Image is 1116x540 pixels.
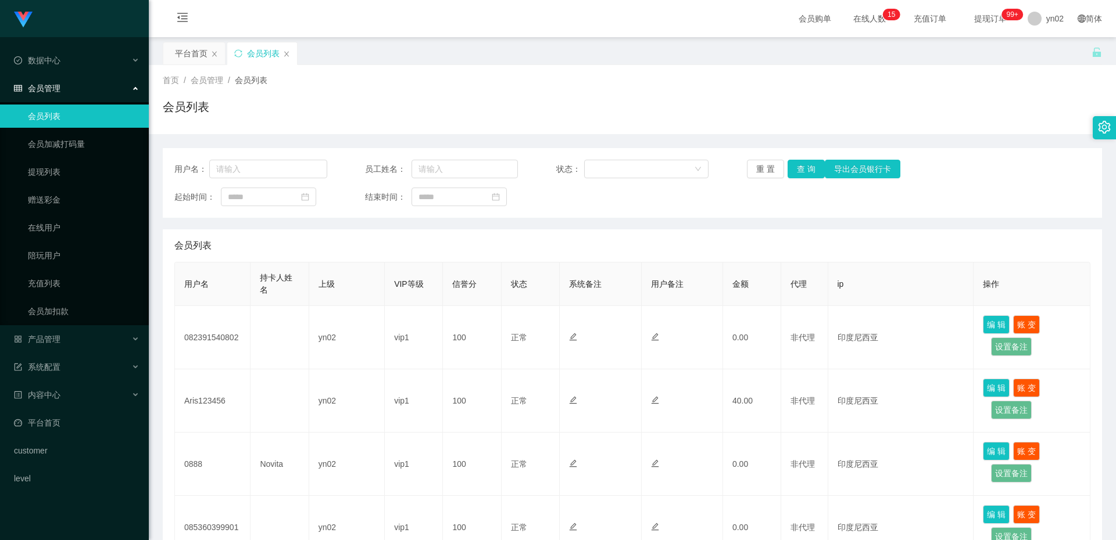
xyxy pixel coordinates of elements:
td: 0.00 [723,433,781,496]
img: logo.9652507e.png [14,12,33,28]
span: 非代理 [791,459,815,469]
span: 操作 [983,279,999,289]
span: 充值订单 [908,15,952,23]
i: 图标: calendar [301,193,309,201]
a: 会员列表 [28,105,139,128]
span: 正常 [511,333,527,342]
a: 陪玩用户 [28,244,139,267]
td: vip1 [385,433,443,496]
td: yn02 [309,369,385,433]
i: 图标: calendar [492,193,500,201]
input: 请输入 [412,160,518,178]
i: 图标: edit [651,396,659,404]
td: vip1 [385,306,443,369]
span: 非代理 [791,333,815,342]
span: ip [838,279,844,289]
button: 设置备注 [991,337,1032,356]
span: / [184,75,186,85]
span: 用户备注 [651,279,684,289]
span: 会员列表 [235,75,267,85]
span: 系统备注 [569,279,602,289]
i: 图标: appstore-o [14,335,22,343]
i: 图标: profile [14,391,22,399]
span: VIP等级 [394,279,424,289]
span: 状态 [511,279,527,289]
i: 图标: edit [651,523,659,531]
td: 40.00 [723,369,781,433]
h1: 会员列表 [163,98,209,116]
td: yn02 [309,433,385,496]
span: 产品管理 [14,334,60,344]
td: 082391540802 [175,306,251,369]
span: 非代理 [791,396,815,405]
button: 查 询 [788,160,825,178]
span: 金额 [732,279,749,289]
td: 100 [443,306,501,369]
span: 首页 [163,75,179,85]
button: 账 变 [1013,315,1040,334]
button: 账 变 [1013,442,1040,460]
i: 图标: close [283,51,290,57]
i: 图标: edit [569,523,577,531]
span: 代理 [791,279,807,289]
button: 导出会员银行卡 [825,160,900,178]
td: 印度尼西亚 [828,433,974,496]
span: 正常 [511,523,527,532]
span: 信誉分 [452,279,477,289]
i: 图标: form [14,363,22,371]
button: 设置备注 [991,464,1032,483]
span: 会员管理 [191,75,223,85]
i: 图标: edit [569,333,577,341]
button: 编 辑 [983,442,1010,460]
td: 100 [443,369,501,433]
div: 平台首页 [175,42,208,64]
a: 会员加减打码量 [28,132,139,156]
a: 提现列表 [28,160,139,183]
span: 状态： [556,163,585,175]
a: 充值列表 [28,272,139,295]
i: 图标: global [1078,15,1086,23]
span: / [228,75,230,85]
td: 0888 [175,433,251,496]
a: 赠送彩金 [28,188,139,211]
i: 图标: close [211,51,218,57]
td: 印度尼西亚 [828,369,974,433]
i: 图标: unlock [1092,47,1102,57]
td: Aris123456 [175,369,251,433]
i: 图标: setting [1098,121,1111,134]
div: 会员列表 [247,42,280,64]
i: 图标: edit [651,459,659,467]
span: 数据中心 [14,56,60,65]
a: 在线用户 [28,216,139,239]
span: 非代理 [791,523,815,532]
i: 图标: edit [569,459,577,467]
button: 设置备注 [991,401,1032,419]
i: 图标: edit [651,333,659,341]
i: 图标: table [14,84,22,92]
span: 会员列表 [174,239,212,253]
span: 员工姓名： [365,163,412,175]
a: 会员加扣款 [28,300,139,323]
i: 图标: sync [234,49,242,57]
span: 持卡人姓名 [260,273,292,294]
td: 印度尼西亚 [828,306,974,369]
span: 上级 [319,279,335,289]
a: customer [14,439,139,462]
td: Novita [251,433,309,496]
button: 账 变 [1013,505,1040,524]
span: 在线人数 [847,15,892,23]
td: 100 [443,433,501,496]
a: 图标: dashboard平台首页 [14,411,139,434]
span: 正常 [511,459,527,469]
a: level [14,467,139,490]
sup: 15 [883,9,900,20]
button: 账 变 [1013,379,1040,397]
button: 编 辑 [983,379,1010,397]
p: 1 [888,9,892,20]
button: 编 辑 [983,315,1010,334]
td: vip1 [385,369,443,433]
button: 编 辑 [983,505,1010,524]
span: 用户名 [184,279,209,289]
span: 正常 [511,396,527,405]
sup: 266 [1001,9,1022,20]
